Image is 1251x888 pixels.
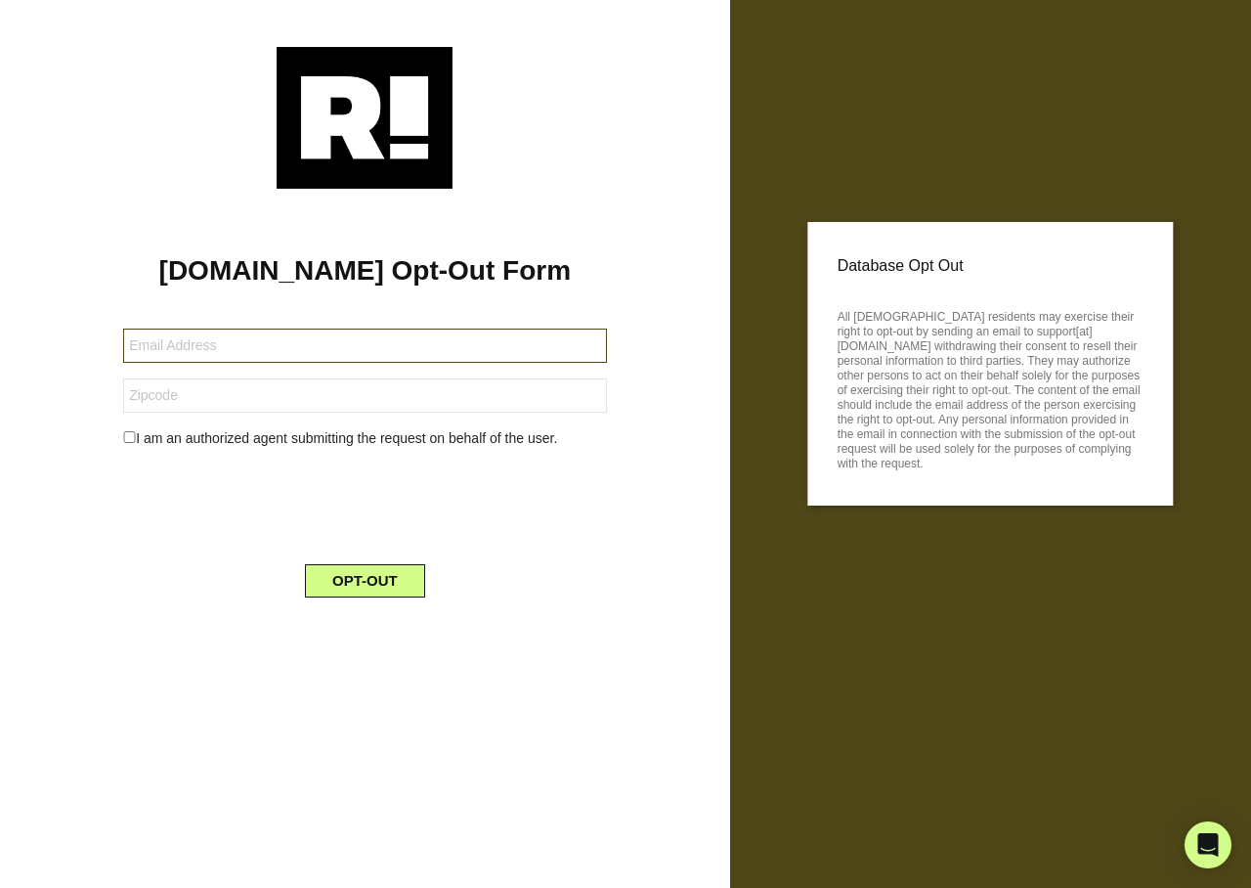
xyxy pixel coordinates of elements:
div: Open Intercom Messenger [1185,821,1231,868]
h1: [DOMAIN_NAME] Opt-Out Form [29,254,701,288]
div: I am an authorized agent submitting the request on behalf of the user. [108,428,621,449]
input: Zipcode [123,378,606,413]
iframe: reCAPTCHA [216,465,513,541]
button: OPT-OUT [305,564,425,598]
p: Database Opt Out [838,251,1143,281]
p: All [DEMOGRAPHIC_DATA] residents may exercise their right to opt-out by sending an email to suppo... [838,304,1143,471]
input: Email Address [123,329,606,363]
img: Retention.com [277,47,453,189]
